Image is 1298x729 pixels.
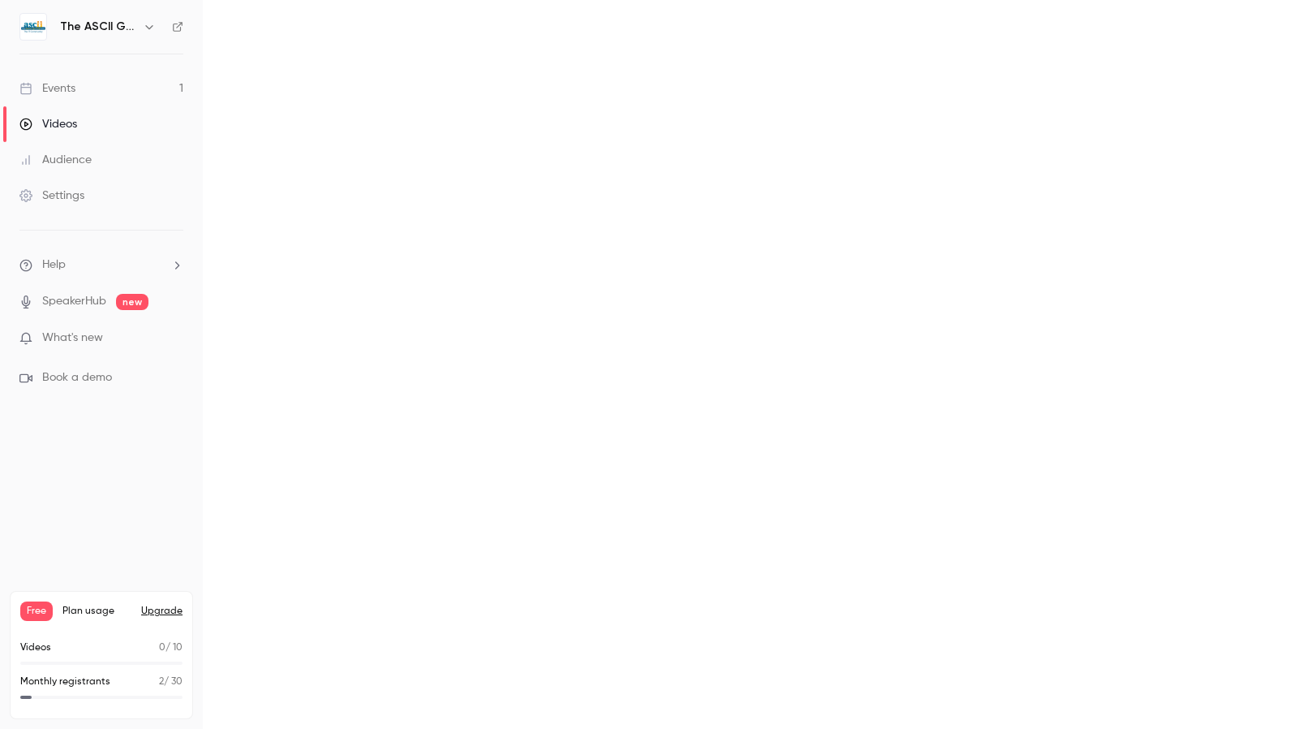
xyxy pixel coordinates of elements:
p: Videos [20,641,51,655]
div: Events [19,80,75,97]
span: Help [42,257,66,274]
img: The ASCII Group [20,14,46,40]
span: 0 [159,643,165,653]
span: Free [20,602,53,621]
p: / 10 [159,641,183,655]
h6: The ASCII Group [60,19,136,35]
span: 2 [159,677,164,687]
button: Upgrade [141,605,183,618]
div: Audience [19,152,92,168]
p: Monthly registrants [20,675,110,689]
p: / 30 [159,675,183,689]
span: What's new [42,330,103,347]
div: Settings [19,188,84,204]
li: help-dropdown-opener [19,257,183,274]
span: Book a demo [42,369,112,386]
span: Plan usage [62,605,131,618]
span: new [116,294,148,310]
div: Videos [19,116,77,132]
a: SpeakerHub [42,293,106,310]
